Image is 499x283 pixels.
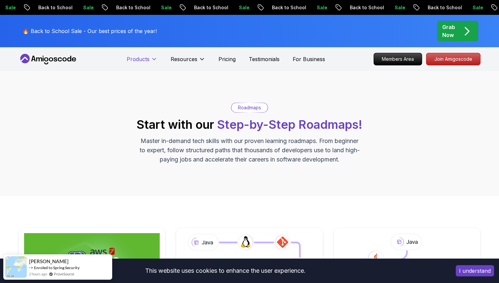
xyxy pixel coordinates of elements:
[249,55,280,63] a: Testimonials
[127,55,157,68] button: Products
[5,256,27,278] img: provesource social proof notification image
[22,27,157,35] p: 🔥 Back to School Sale - Our best prices of the year!
[331,4,376,11] p: Back to School
[176,4,220,11] p: Back to School
[376,4,397,11] p: Sale
[238,104,261,111] p: Roadmaps
[442,23,455,39] p: Grab Now
[374,53,422,65] p: Members Area
[218,55,236,63] a: Pricing
[54,271,74,277] a: ProveSource
[98,4,143,11] p: Back to School
[127,55,150,63] p: Products
[171,55,205,68] button: Resources
[20,4,65,11] p: Back to School
[253,4,298,11] p: Back to School
[298,4,319,11] p: Sale
[5,264,446,278] div: This website uses cookies to enhance the user experience.
[217,117,362,132] span: Step-by-Step Roadmaps!
[456,265,494,276] button: Accept cookies
[143,4,164,11] p: Sale
[34,265,80,270] a: Enroled to Spring Security
[139,136,360,164] p: Master in-demand tech skills with our proven learning roadmaps. From beginner to expert, follow s...
[293,55,325,63] a: For Business
[137,118,362,131] h2: Start with our
[220,4,242,11] p: Sale
[426,53,481,65] a: Join Amigoscode
[374,53,422,65] a: Members Area
[65,4,86,11] p: Sale
[29,271,47,277] span: 2 hours ago
[454,4,475,11] p: Sale
[29,259,69,264] span: [PERSON_NAME]
[171,55,197,63] p: Resources
[29,265,33,270] span: ->
[409,4,454,11] p: Back to School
